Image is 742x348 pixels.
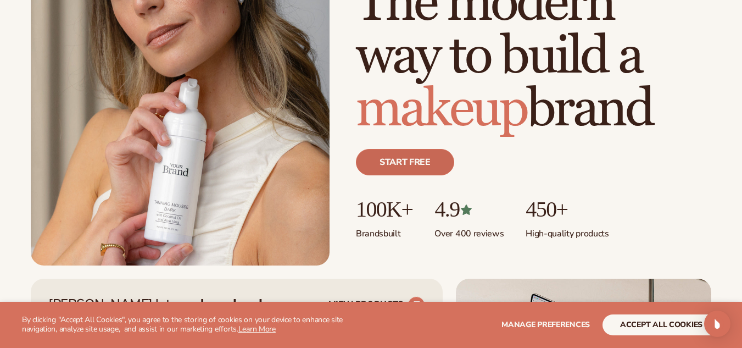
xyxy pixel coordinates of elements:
p: High-quality products [526,222,609,240]
span: Manage preferences [501,319,590,330]
p: 100K+ [356,197,412,222]
span: makeup [356,77,527,141]
p: Over 400 reviews [434,222,504,240]
button: Manage preferences [501,314,590,335]
p: 450+ [526,197,609,222]
a: VIEW PRODUCTS [329,296,425,314]
button: accept all cookies [602,314,720,335]
a: Start free [356,149,454,175]
a: Learn More [238,324,276,334]
p: By clicking "Accept All Cookies", you agree to the storing of cookies on your device to enhance s... [22,316,366,334]
p: 4.9 [434,197,504,222]
p: Brands built [356,222,412,240]
div: Open Intercom Messenger [704,311,730,337]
